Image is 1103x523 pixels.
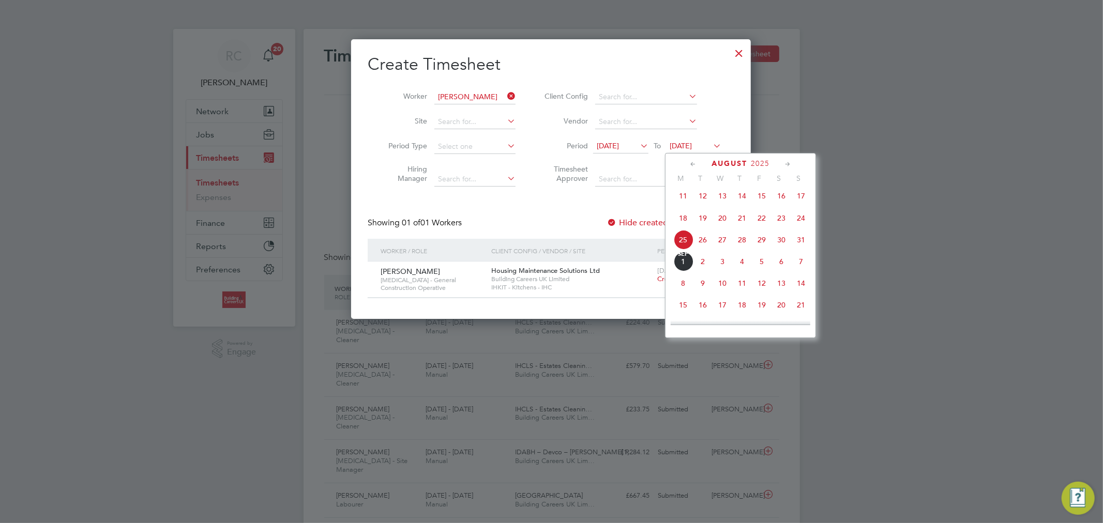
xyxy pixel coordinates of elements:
[791,186,811,206] span: 17
[693,208,713,228] span: 19
[732,208,752,228] span: 21
[368,218,464,228] div: Showing
[670,141,692,150] span: [DATE]
[541,141,588,150] label: Period
[651,139,664,152] span: To
[368,54,734,75] h2: Create Timesheet
[772,317,791,337] span: 27
[751,159,769,168] span: 2025
[655,239,724,263] div: Period
[1062,482,1095,515] button: Engage Resource Center
[752,317,772,337] span: 26
[673,230,693,250] span: 25
[752,252,772,271] span: 5
[772,295,791,315] span: 20
[673,317,693,337] span: 22
[752,208,772,228] span: 22
[381,116,427,126] label: Site
[595,115,697,129] input: Search for...
[597,141,619,150] span: [DATE]
[789,174,808,183] span: S
[713,317,732,337] span: 24
[693,230,713,250] span: 26
[791,317,811,337] span: 28
[732,273,752,293] span: 11
[381,276,483,292] span: [MEDICAL_DATA] - General Construction Operative
[730,174,749,183] span: T
[772,273,791,293] span: 13
[791,208,811,228] span: 24
[657,266,705,275] span: [DATE] - [DATE]
[402,218,462,228] span: 01 Workers
[541,164,588,183] label: Timesheet Approver
[381,91,427,101] label: Worker
[749,174,769,183] span: F
[693,295,713,315] span: 16
[595,172,697,187] input: Search for...
[710,174,730,183] span: W
[791,252,811,271] span: 7
[491,283,652,291] span: IHKIT - Kitchens - IHC
[732,186,752,206] span: 14
[752,186,772,206] span: 15
[381,141,427,150] label: Period Type
[693,273,713,293] span: 9
[791,273,811,293] span: 14
[673,208,693,228] span: 18
[752,230,772,250] span: 29
[491,275,652,283] span: Building Careers UK Limited
[671,174,690,183] span: M
[713,186,732,206] span: 13
[693,186,713,206] span: 12
[673,273,693,293] span: 8
[791,295,811,315] span: 21
[541,116,588,126] label: Vendor
[673,295,693,315] span: 15
[607,218,712,228] label: Hide created timesheets
[772,252,791,271] span: 6
[690,174,710,183] span: T
[693,252,713,271] span: 2
[402,218,420,228] span: 01 of
[772,208,791,228] span: 23
[713,295,732,315] span: 17
[673,252,693,271] span: 1
[673,252,693,257] span: Sep
[381,164,427,183] label: Hiring Manager
[752,295,772,315] span: 19
[489,239,655,263] div: Client Config / Vendor / Site
[673,186,693,206] span: 11
[791,230,811,250] span: 31
[732,295,752,315] span: 18
[732,317,752,337] span: 25
[434,140,516,154] input: Select one
[752,273,772,293] span: 12
[541,91,588,101] label: Client Config
[434,115,516,129] input: Search for...
[713,230,732,250] span: 27
[713,208,732,228] span: 20
[772,186,791,206] span: 16
[732,252,752,271] span: 4
[434,172,516,187] input: Search for...
[712,159,747,168] span: August
[434,90,516,104] input: Search for...
[378,239,489,263] div: Worker / Role
[713,252,732,271] span: 3
[693,317,713,337] span: 23
[769,174,789,183] span: S
[657,274,710,283] span: Create timesheet
[491,266,600,275] span: Housing Maintenance Solutions Ltd
[381,267,440,276] span: [PERSON_NAME]
[713,273,732,293] span: 10
[595,90,697,104] input: Search for...
[772,230,791,250] span: 30
[732,230,752,250] span: 28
